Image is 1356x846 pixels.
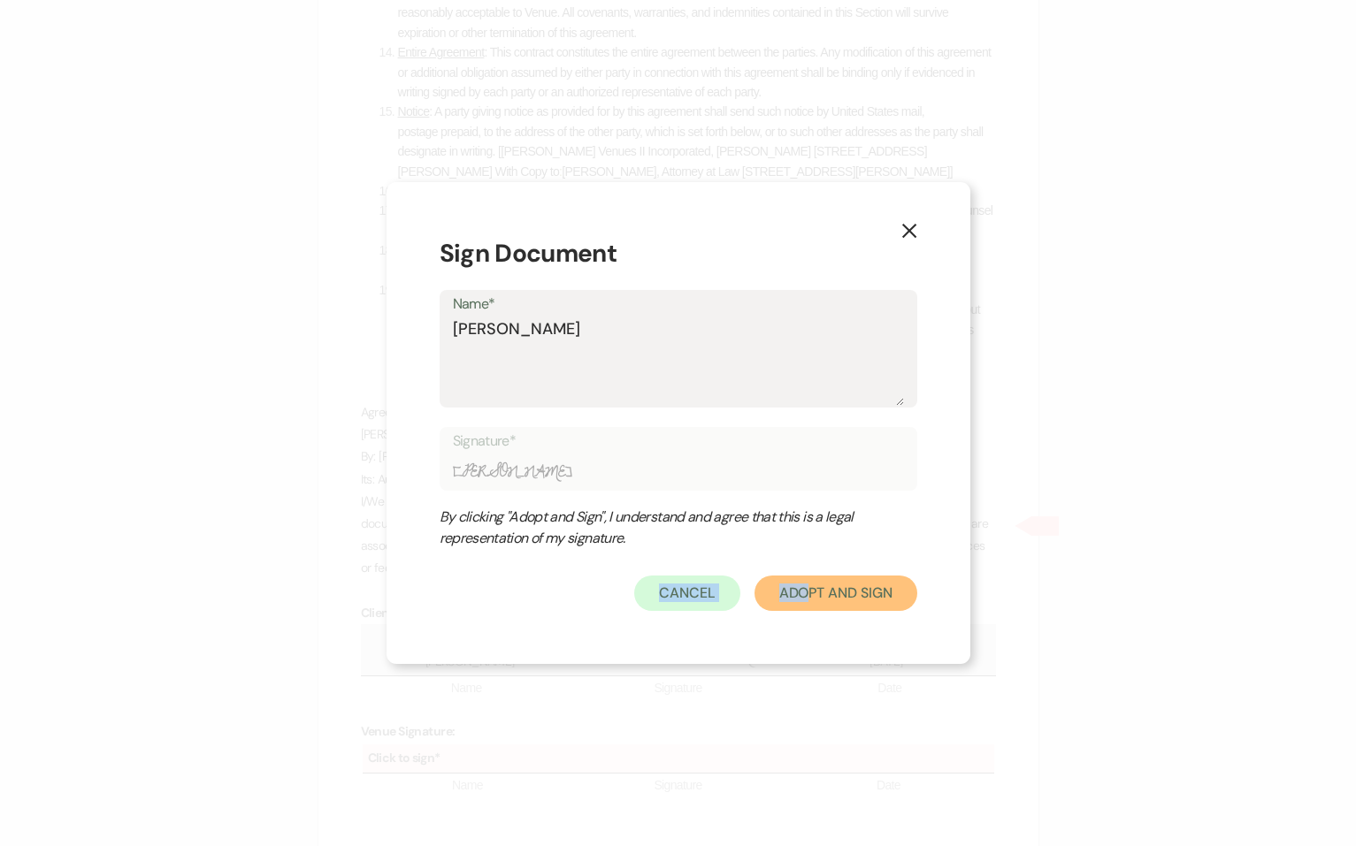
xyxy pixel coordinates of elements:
label: Name* [453,292,904,317]
button: Adopt And Sign [755,575,917,611]
textarea: [PERSON_NAME] [453,317,904,406]
h1: Sign Document [440,235,917,272]
div: By clicking "Adopt and Sign", I understand and agree that this is a legal representation of my si... [440,507,882,549]
label: Signature* [453,429,904,454]
button: Cancel [634,575,740,611]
